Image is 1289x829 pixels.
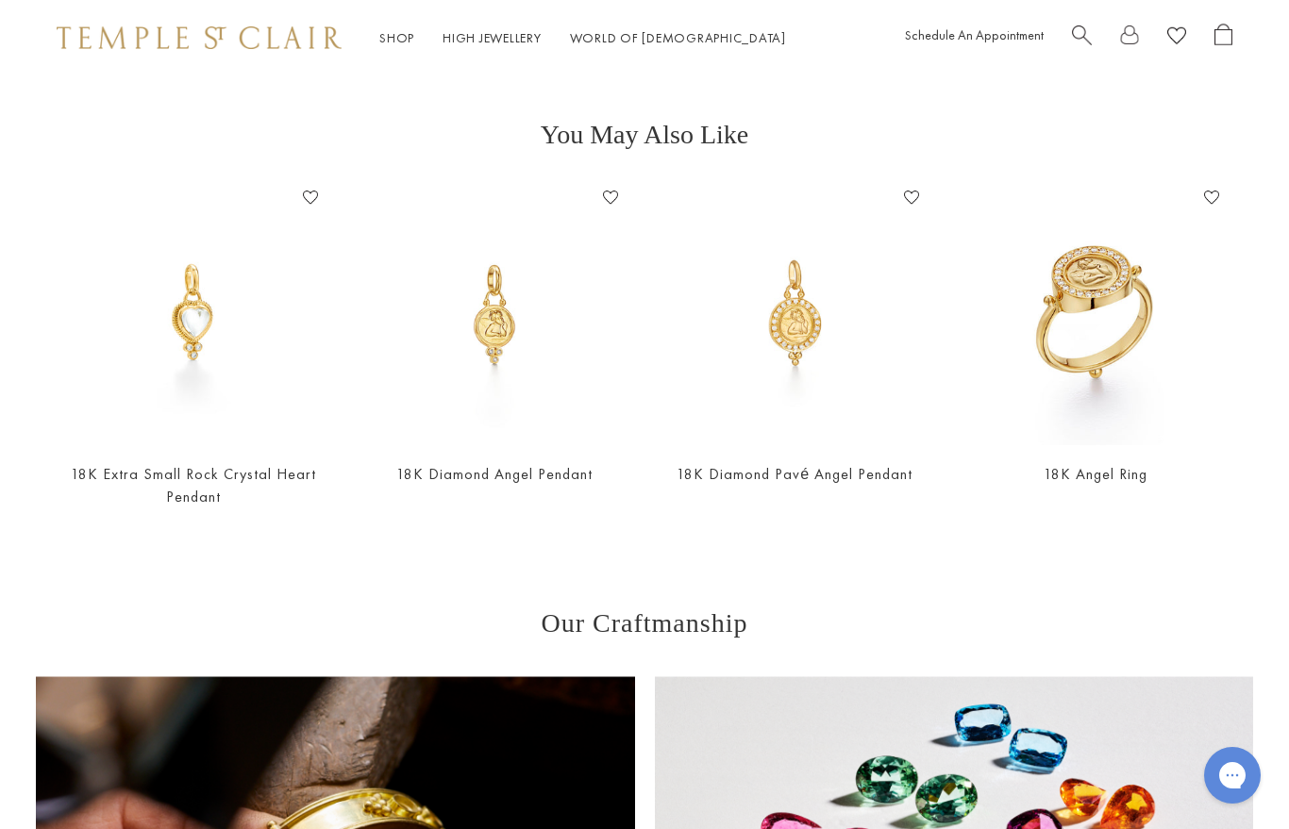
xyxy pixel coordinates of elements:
a: ShopShop [379,29,414,46]
a: 18K Extra Small Rock Crystal Heart Pendant [71,464,316,506]
a: AP10-PAVEAP10-PAVE [663,183,927,446]
iframe: Gorgias live chat messenger [1195,740,1270,810]
a: 18K Angel Ring [1044,464,1147,484]
a: 18K Diamond Angel Pendant [396,464,593,484]
a: Search [1072,24,1092,53]
a: AP10-DIGRNAP10-DIGRN [363,183,627,446]
a: High JewelleryHigh Jewellery [443,29,542,46]
img: Temple St. Clair [57,26,342,49]
img: AP10-DIGRN [363,183,627,446]
a: AR8-PAVEAR8-PAVE [964,183,1228,446]
a: Schedule An Appointment [905,26,1044,43]
a: World of [DEMOGRAPHIC_DATA]World of [DEMOGRAPHIC_DATA] [570,29,786,46]
h3: Our Craftmanship [36,608,1253,638]
a: 18K Diamond Pavé Angel Pendant [677,464,912,484]
nav: Main navigation [379,26,786,50]
img: AP10-PAVE [663,183,927,446]
a: View Wishlist [1167,24,1186,53]
a: P55140-BRDIGR7P55140-BRDIGR7 [62,183,326,446]
img: P55140-BRDIGR7 [62,183,326,446]
h3: You May Also Like [75,120,1214,150]
a: Open Shopping Bag [1214,24,1232,53]
img: AR8-PAVE [964,183,1228,446]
